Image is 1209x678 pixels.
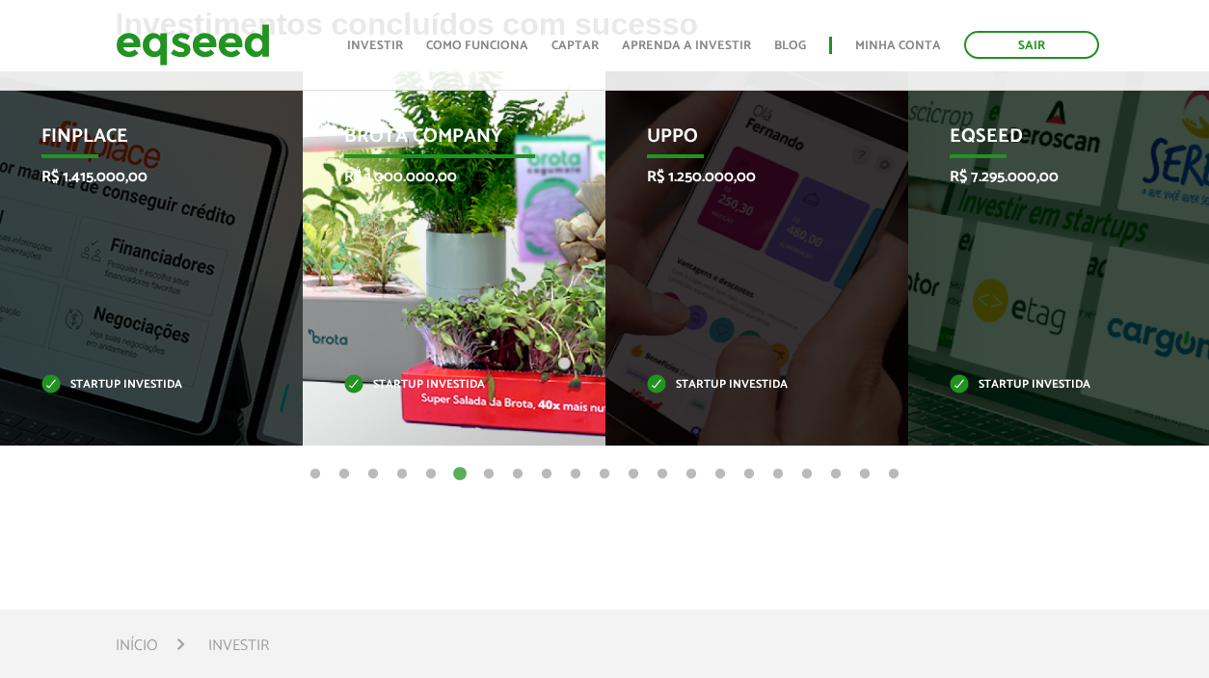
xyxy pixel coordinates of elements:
a: Investir [347,40,403,52]
a: Minha conta [855,40,941,52]
p: Brota Company [344,125,536,158]
p: Startup investida [41,380,233,391]
button: 16 of 21 [739,465,759,484]
a: Início [116,638,158,654]
button: 14 of 21 [682,465,701,484]
li: Investir [208,633,269,659]
a: Aprenda a investir [622,40,751,52]
p: R$ 1.250.000,00 [647,168,839,186]
p: EqSeed [950,125,1142,158]
button: 6 of 21 [450,465,470,484]
button: 4 of 21 [392,465,412,484]
button: 13 of 21 [653,465,672,484]
button: 3 of 21 [363,465,383,484]
p: Startup investida [647,380,839,391]
img: EqSeed [116,19,270,70]
p: R$ 7.295.000,00 [950,168,1142,186]
button: 11 of 21 [595,465,614,484]
button: 20 of 21 [855,465,874,484]
button: 8 of 21 [508,465,527,484]
button: 7 of 21 [479,465,498,484]
a: Sair [964,31,1099,59]
p: Finplace [41,125,233,158]
button: 10 of 21 [566,465,585,484]
button: 1 of 21 [306,465,325,484]
a: Como funciona [426,40,528,52]
p: Uppo [647,125,839,158]
a: Blog [774,40,806,52]
p: Startup investida [344,380,536,391]
button: 12 of 21 [624,465,643,484]
button: 17 of 21 [768,465,788,484]
button: 19 of 21 [826,465,846,484]
p: R$ 1.000.000,00 [344,168,536,186]
button: 18 of 21 [797,465,817,484]
button: 2 of 21 [335,465,354,484]
a: Captar [551,40,599,52]
button: 5 of 21 [421,465,441,484]
button: 9 of 21 [537,465,556,484]
p: R$ 1.415.000,00 [41,168,233,186]
p: Startup investida [950,380,1142,391]
button: 15 of 21 [711,465,730,484]
button: 21 of 21 [884,465,903,484]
